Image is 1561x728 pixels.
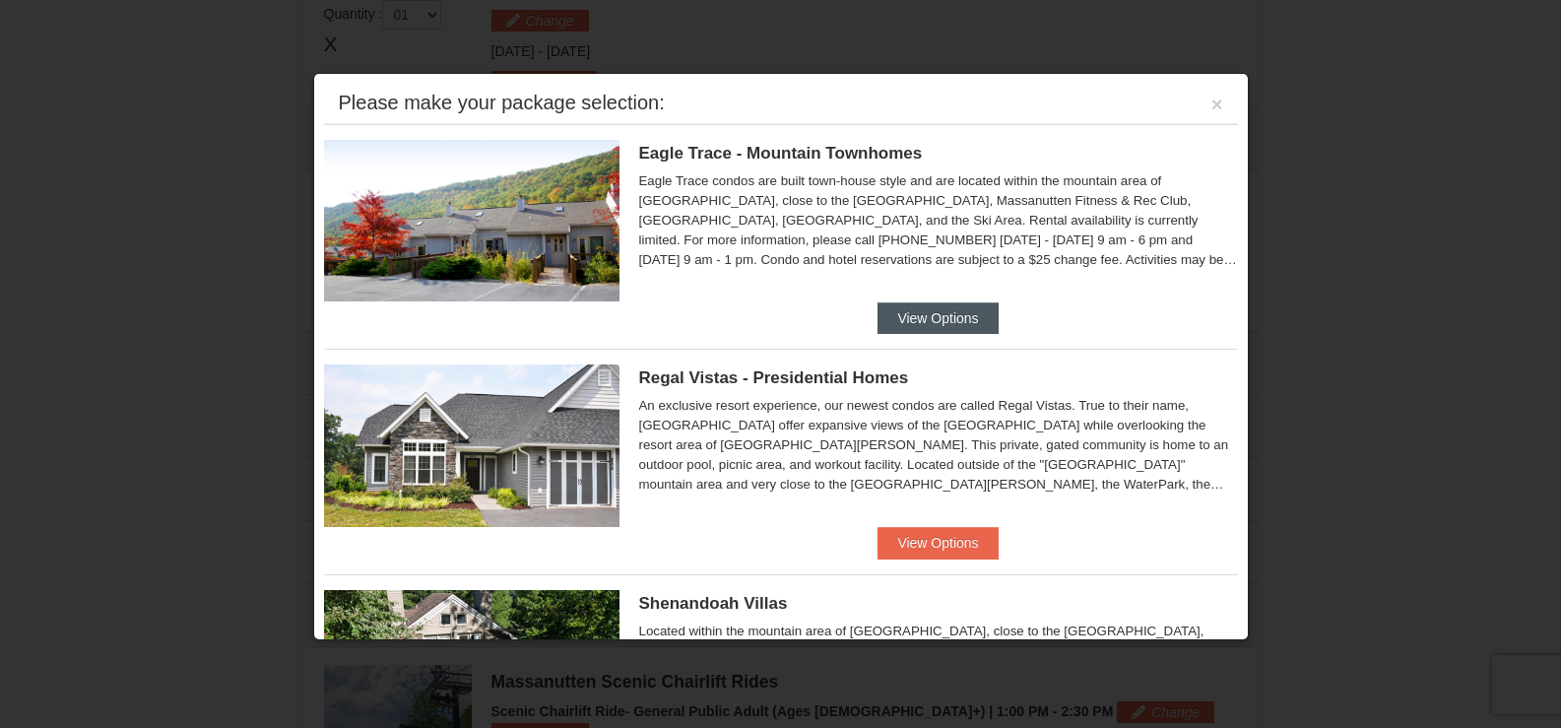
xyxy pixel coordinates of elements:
[639,622,1238,720] div: Located within the mountain area of [GEOGRAPHIC_DATA], close to the [GEOGRAPHIC_DATA], Massanutte...
[639,368,909,387] span: Regal Vistas - Presidential Homes
[639,396,1238,495] div: An exclusive resort experience, our newest condos are called Regal Vistas. True to their name, [G...
[324,364,619,526] img: 19218991-1-902409a9.jpg
[878,302,998,334] button: View Options
[639,594,788,613] span: Shenandoah Villas
[324,140,619,301] img: 19218983-1-9b289e55.jpg
[878,527,998,559] button: View Options
[339,93,665,112] div: Please make your package selection:
[1211,95,1223,114] button: ×
[639,171,1238,270] div: Eagle Trace condos are built town-house style and are located within the mountain area of [GEOGRA...
[639,144,923,163] span: Eagle Trace - Mountain Townhomes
